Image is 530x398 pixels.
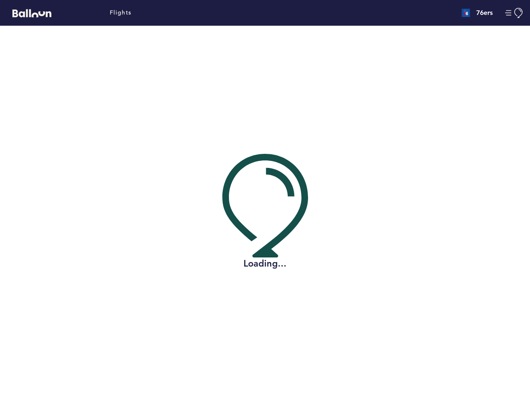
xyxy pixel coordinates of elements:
h4: 76ers [476,8,493,18]
svg: Balloon [12,9,51,17]
a: Balloon [6,8,51,17]
button: Manage Account [505,8,524,18]
h2: Loading... [222,257,308,270]
a: Flights [110,8,132,17]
